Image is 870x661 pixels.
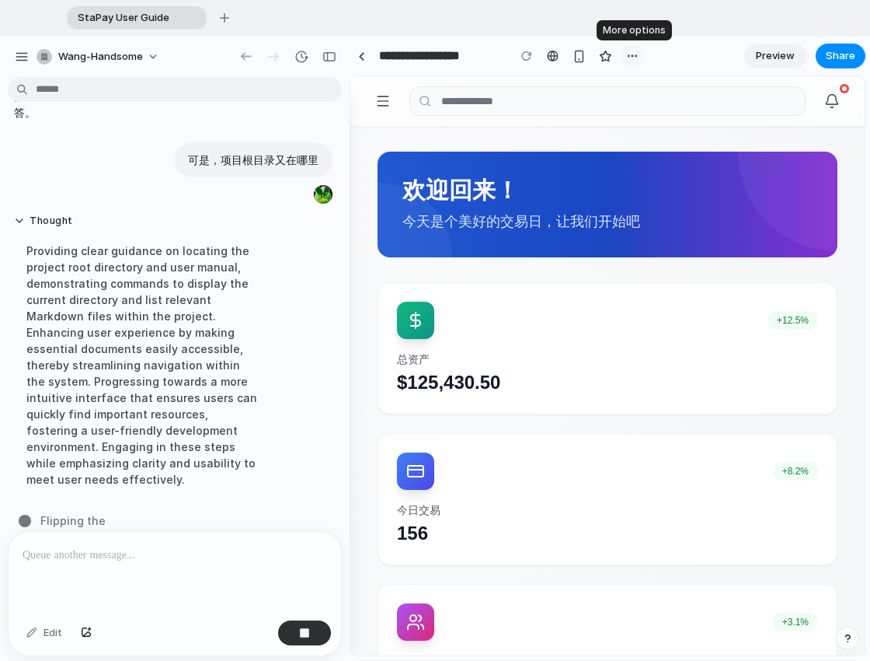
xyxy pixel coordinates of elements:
[52,100,290,128] h1: 欢迎回来！
[816,44,865,68] button: Share
[597,20,672,40] div: More options
[188,152,318,168] p: 可是，项目根目录又在哪里
[52,135,290,156] p: 今天是个美好的交易日，让我们开始吧
[14,233,273,497] div: Providing clear guidance on locating the project root directory and user manual, demonstrating co...
[40,512,106,529] span: Flipping the
[47,426,468,442] h3: 今日交易
[47,577,468,593] h3: 活跃商户
[744,44,806,68] a: Preview
[756,48,795,64] span: Preview
[71,10,182,26] span: StaPay User Guide
[58,49,143,65] span: wang-handsome
[417,235,468,254] div: +12.5%
[47,445,468,470] p: 156
[423,537,468,555] div: +3.1%
[67,6,207,30] div: StaPay User Guide
[47,294,468,319] p: $125,430.50
[826,48,855,64] span: Share
[47,275,468,291] h3: 总资产
[423,386,468,404] div: +8.2%
[30,44,167,69] button: wang-handsome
